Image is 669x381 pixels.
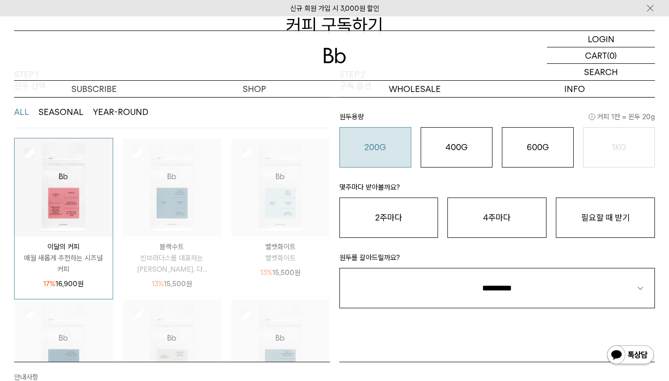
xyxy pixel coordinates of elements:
[38,107,84,118] button: SEASONAL
[339,198,438,238] button: 2주마다
[339,182,655,198] p: 몇주마다 받아볼까요?
[174,81,334,97] a: SHOP
[339,111,655,127] p: 원두용량
[231,252,330,264] p: 벨벳화이트
[152,280,164,288] span: 13%
[527,142,549,152] o: 600G
[547,47,655,64] a: CART (0)
[14,81,174,97] a: SUBSCRIBE
[421,127,492,168] button: 400G
[606,344,655,367] img: 카카오톡 채널 1:1 채팅 버튼
[260,267,300,278] p: 15,500
[607,47,617,63] p: (0)
[15,252,113,275] p: 매월 새롭게 추천하는 시즈널 커피
[339,127,411,168] button: 200G
[15,241,113,252] p: 이달의 커피
[231,138,330,236] img: 상품이미지
[447,198,546,238] button: 4주마다
[290,4,379,13] a: 신규 회원 가입 시 3,000원 할인
[495,81,655,97] p: INFO
[260,268,272,277] span: 13%
[43,278,84,290] p: 16,900
[585,47,607,63] p: CART
[584,64,618,80] p: SEARCH
[547,31,655,47] a: LOGIN
[231,241,330,252] p: 벨벳화이트
[152,278,192,290] p: 15,500
[556,198,655,238] button: 필요할 때 받기
[43,280,55,288] span: 17%
[612,142,626,152] o: 1KG
[77,280,84,288] span: 원
[446,142,468,152] o: 400G
[323,48,346,63] img: 로고
[335,81,495,97] p: WHOLESALE
[186,280,192,288] span: 원
[14,107,29,118] button: ALL
[123,241,221,252] p: 블랙수트
[123,252,221,275] p: 빈브라더스를 대표하는 [PERSON_NAME]. 다...
[15,138,113,236] img: 상품이미지
[588,31,615,47] p: LOGIN
[502,127,574,168] button: 600G
[364,142,386,152] o: 200G
[339,252,655,268] p: 원두를 갈아드릴까요?
[123,138,221,236] img: 상품이미지
[93,107,148,118] button: YEAR-ROUND
[294,268,300,277] span: 원
[589,111,655,122] span: 커피 1잔 = 윈두 20g
[583,127,655,168] button: 1KG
